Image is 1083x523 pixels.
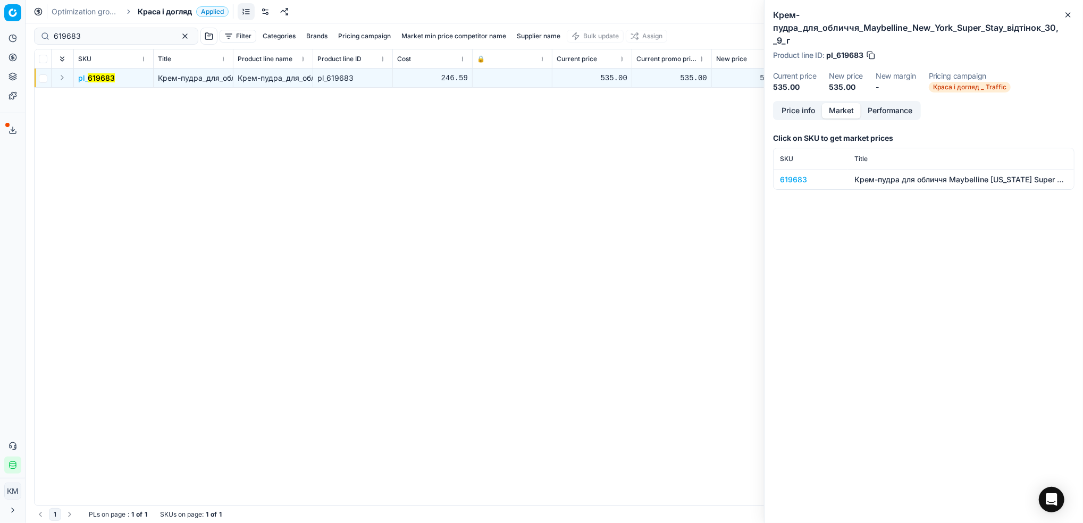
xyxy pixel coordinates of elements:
[567,30,624,43] button: Bulk update
[63,508,76,521] button: Go to next page
[929,82,1011,92] span: Краса і догляд _ Traffic
[780,155,793,163] span: SKU
[238,55,292,63] span: Product line name
[34,508,76,521] nav: pagination
[89,510,147,519] div: :
[52,6,229,17] nav: breadcrumb
[854,174,1068,185] div: Крем-пудра для обличчя Maybelline [US_STATE] Super Stay відтінок 30, 9 г
[773,9,1074,47] h2: Крем-пудра_для_обличчя_Maybelline_New_York_Super_Stay_відтінок_30,_9_г
[258,30,300,43] button: Categories
[876,82,916,92] dd: -
[206,510,208,519] strong: 1
[397,30,510,43] button: Market min price competitor name
[854,155,868,163] span: Title
[716,55,747,63] span: New price
[513,30,565,43] button: Supplier name
[138,6,229,17] span: Краса і доглядApplied
[220,30,256,43] button: Filter
[773,52,824,59] span: Product line ID :
[626,30,667,43] button: Assign
[160,510,204,519] span: SKUs on page :
[477,55,485,63] span: 🔒
[131,510,134,519] strong: 1
[302,30,332,43] button: Brands
[88,73,115,82] mark: 619683
[56,71,69,84] button: Expand
[636,73,707,83] div: 535.00
[829,72,863,80] dt: New price
[145,510,147,519] strong: 1
[238,73,308,83] div: Крем-пудра_для_обличчя_Maybelline_New_York_Super_Stay_відтінок_30,_9_г
[78,55,91,63] span: SKU
[196,6,229,17] span: Applied
[557,73,627,83] div: 535.00
[826,50,863,61] span: pl_619683
[773,133,1074,144] h3: Click on SKU to get market prices
[929,72,1011,80] dt: Pricing campaign
[334,30,395,43] button: Pricing campaign
[716,73,787,83] div: 535.00
[636,55,696,63] span: Current promo price
[49,508,61,521] button: 1
[219,510,222,519] strong: 1
[138,6,192,17] span: Краса і догляд
[4,483,21,500] button: КM
[78,73,115,83] span: pl_
[780,174,842,185] div: 619683
[34,508,47,521] button: Go to previous page
[397,73,468,83] div: 246.59
[557,55,597,63] span: Current price
[876,72,916,80] dt: New margin
[829,82,863,92] dd: 535.00
[211,510,217,519] strong: of
[158,73,434,82] span: Крем-пудра_для_обличчя_Maybelline_New_York_Super_Stay_відтінок_30,_9_г
[397,55,411,63] span: Cost
[136,510,142,519] strong: of
[822,103,861,119] button: Market
[317,55,362,63] span: Product line ID
[775,103,822,119] button: Price info
[773,72,816,80] dt: Current price
[1039,487,1064,512] div: Open Intercom Messenger
[773,82,816,92] dd: 535.00
[89,510,125,519] span: PLs on page
[56,53,69,65] button: Expand all
[861,103,919,119] button: Performance
[317,73,388,83] div: pl_619683
[5,483,21,499] span: КM
[78,73,115,83] button: pl_619683
[54,31,170,41] input: Search by SKU or title
[52,6,120,17] a: Optimization groups
[158,55,171,63] span: Title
